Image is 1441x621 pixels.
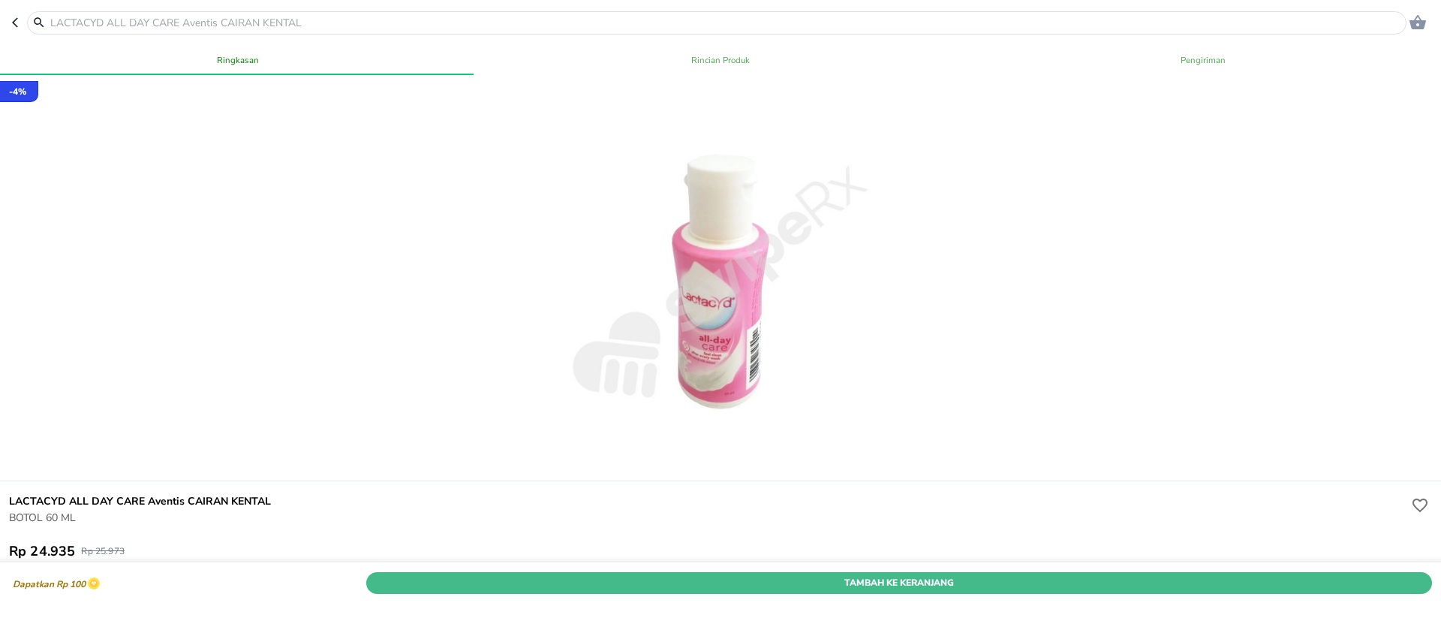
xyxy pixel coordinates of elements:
h6: LACTACYD ALL DAY CARE Aventis CAIRAN KENTAL [9,493,1408,510]
p: Dapatkan Rp 100 [9,579,86,589]
p: - 4 % [9,85,26,98]
p: Rp 25.973 [81,545,124,557]
p: BOTOL 60 ML [9,510,1408,526]
span: Rincian Produk [489,53,953,68]
p: Rp 24.935 [9,542,75,560]
span: Pengiriman [970,53,1435,68]
span: Ringkasan [6,53,471,68]
button: Tambah Ke Keranjang [366,572,1432,594]
span: Tambah Ke Keranjang [378,575,1421,591]
input: LACTACYD ALL DAY CARE Aventis CAIRAN KENTAL [49,15,1403,31]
